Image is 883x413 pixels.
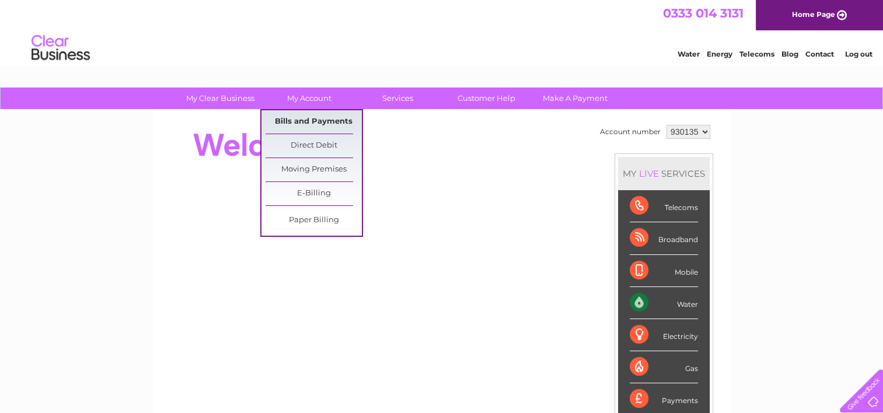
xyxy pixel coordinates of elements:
div: Telecoms [630,190,698,222]
div: MY SERVICES [618,157,710,190]
div: Water [630,287,698,319]
a: Direct Debit [266,134,362,157]
a: Water [678,50,700,58]
a: 0333 014 3131 [663,6,744,20]
a: Make A Payment [527,87,623,109]
div: Broadband [630,222,698,254]
img: logo.png [31,30,90,66]
td: Account number [597,122,664,142]
a: Contact [805,50,834,58]
a: Moving Premises [266,158,362,181]
a: Log out [844,50,872,58]
div: Clear Business is a trading name of Verastar Limited (registered in [GEOGRAPHIC_DATA] No. 3667643... [166,6,718,57]
a: E-Billing [266,182,362,205]
div: Electricity [630,319,698,351]
a: My Clear Business [172,87,268,109]
a: Energy [707,50,732,58]
a: Customer Help [438,87,535,109]
div: Mobile [630,255,698,287]
div: LIVE [637,168,661,179]
a: My Account [261,87,357,109]
a: Bills and Payments [266,110,362,134]
a: Blog [781,50,798,58]
a: Paper Billing [266,209,362,232]
a: Services [350,87,446,109]
div: Gas [630,351,698,383]
a: Telecoms [739,50,774,58]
